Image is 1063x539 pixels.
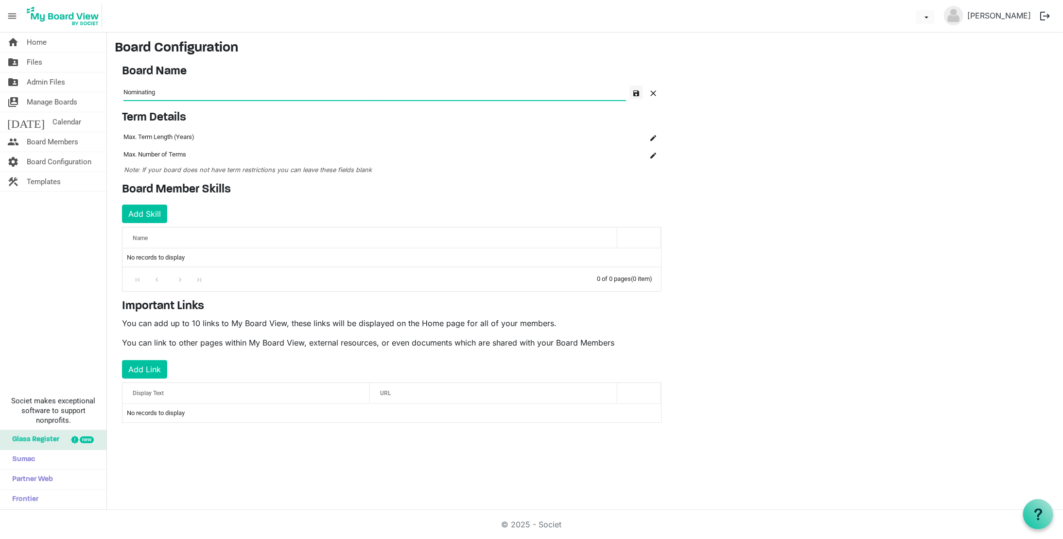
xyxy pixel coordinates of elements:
img: no-profile-picture.svg [944,6,963,25]
div: Go to next page [174,272,187,286]
span: 0 of 0 pages [597,275,631,282]
span: Display Text [133,390,164,397]
span: people [7,132,19,152]
p: You can add up to 10 links to My Board View, these links will be displayed on the Home page for a... [122,317,662,329]
span: switch_account [7,92,19,112]
span: settings [7,152,19,172]
span: (0 item) [631,275,652,282]
h3: Board Configuration [115,40,1055,57]
td: Max. Number of Terms column header Name [122,146,579,163]
td: is Command column column header [618,146,662,163]
span: Board Members [27,132,78,152]
div: new [80,436,94,443]
span: folder_shared [7,52,19,72]
a: [PERSON_NAME] [963,6,1035,25]
span: [DATE] [7,112,45,132]
td: No records to display [122,248,661,267]
span: Calendar [52,112,81,132]
img: My Board View Logo [24,4,102,28]
span: Templates [27,172,61,191]
button: dropdownbutton [916,10,935,24]
td: column header Name [579,146,618,163]
td: is Command column column header [618,128,662,146]
td: column header Name [579,128,618,146]
span: URL [380,390,391,397]
span: Board Configuration [27,152,91,172]
span: Glass Register [7,430,59,450]
span: home [7,33,19,52]
a: My Board View Logo [24,4,106,28]
h4: Board Name [122,65,662,79]
span: Files [27,52,42,72]
span: Partner Web [7,470,53,489]
p: You can link to other pages within My Board View, external resources, or even documents which are... [122,337,662,348]
span: Note: If your board does not have term restrictions you can leave these fields blank [124,166,372,174]
button: Edit [646,148,660,161]
h4: Term Details [122,111,662,125]
button: Edit [646,130,660,144]
span: Name [133,235,148,242]
span: Societ makes exceptional software to support nonprofits. [4,396,102,425]
div: 0 of 0 pages (0 item) [597,267,661,288]
div: Go to last page [192,272,206,286]
span: folder_shared [7,72,19,92]
button: Add Link [122,360,167,379]
h4: Important Links [122,299,662,313]
h4: Board Member Skills [122,183,662,197]
div: Go to first page [131,272,144,286]
span: construction [7,172,19,191]
td: No records to display [122,404,661,422]
button: logout [1035,6,1055,26]
button: Add Skill [122,205,167,223]
span: Frontier [7,490,38,509]
button: Save [629,86,643,99]
span: Manage Boards [27,92,77,112]
td: Max. Term Length (Years) column header Name [122,128,579,146]
a: © 2025 - Societ [502,520,562,529]
span: Home [27,33,47,52]
div: Go to previous page [150,272,163,286]
span: Admin Files [27,72,65,92]
span: Sumac [7,450,35,469]
button: Cancel [646,86,660,99]
span: menu [3,7,21,25]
